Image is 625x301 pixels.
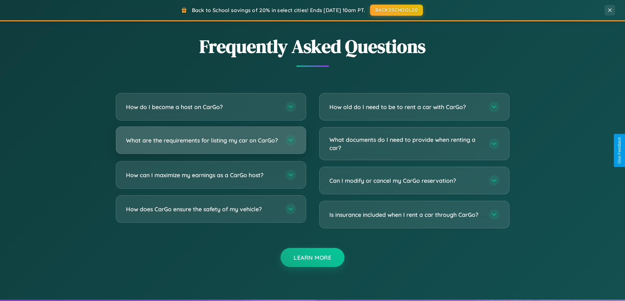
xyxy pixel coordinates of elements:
[281,248,344,267] button: Learn More
[116,34,510,59] h2: Frequently Asked Questions
[192,7,365,13] span: Back to School savings of 20% in select cities! Ends [DATE] 10am PT.
[126,136,279,144] h3: What are the requirements for listing my car on CarGo?
[617,137,622,164] div: Give Feedback
[329,103,482,111] h3: How old do I need to be to rent a car with CarGo?
[370,5,423,16] button: BACK2SCHOOL20
[126,205,279,213] h3: How does CarGo ensure the safety of my vehicle?
[329,211,482,219] h3: Is insurance included when I rent a car through CarGo?
[126,103,279,111] h3: How do I become a host on CarGo?
[329,136,482,152] h3: What documents do I need to provide when renting a car?
[329,177,482,185] h3: Can I modify or cancel my CarGo reservation?
[126,171,279,179] h3: How can I maximize my earnings as a CarGo host?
